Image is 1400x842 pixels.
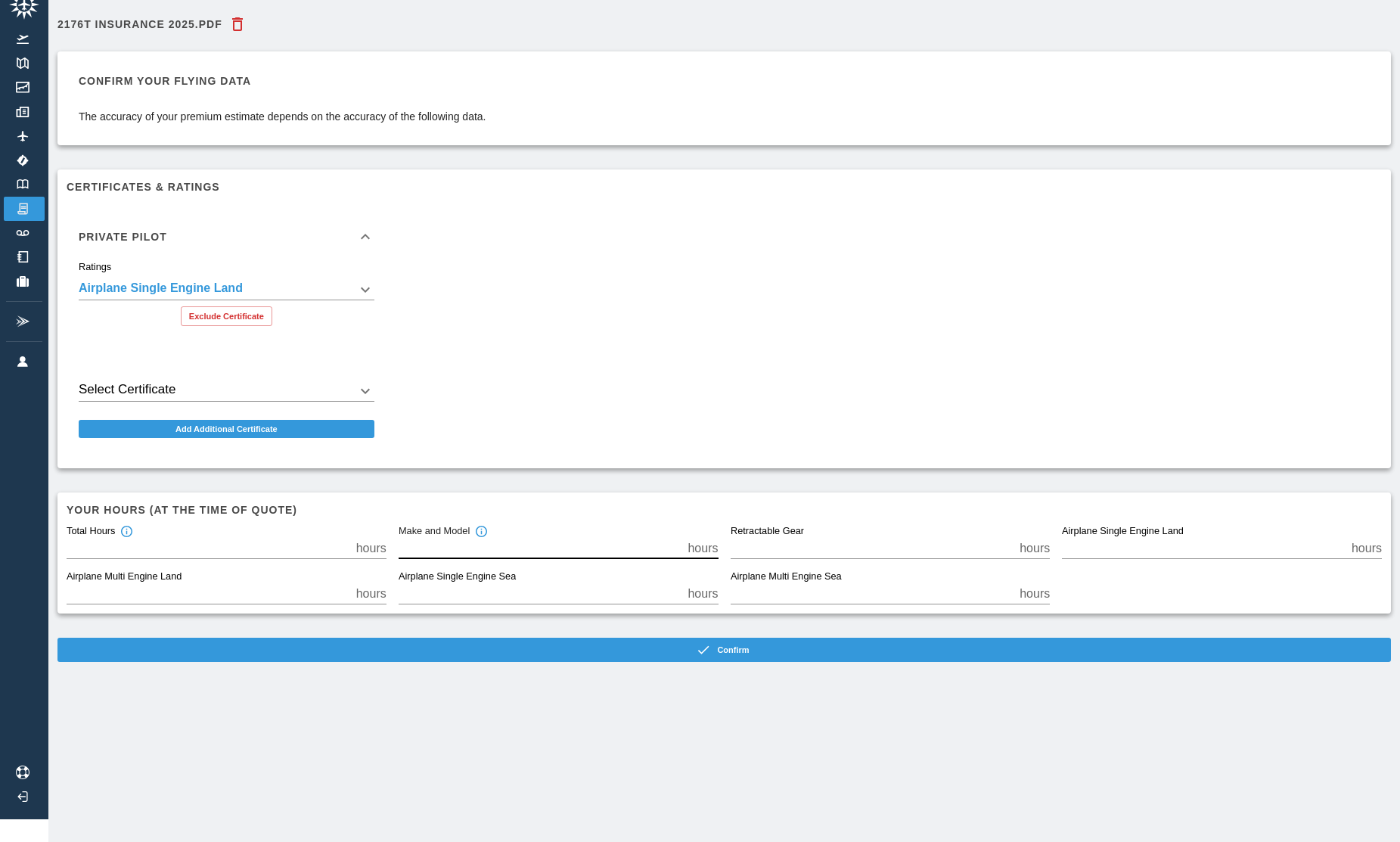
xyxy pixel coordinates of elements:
button: Confirm [57,638,1391,662]
p: hours [1020,585,1050,603]
button: Add Additional Certificate [79,420,374,438]
h6: Certificates & Ratings [67,179,1382,195]
p: hours [356,585,386,603]
p: hours [356,539,386,558]
label: Airplane Single Engine Sea [399,570,516,584]
p: hours [1352,539,1382,558]
div: Total Hours [67,525,133,539]
h6: Confirm your flying data [79,73,486,89]
p: hours [688,539,718,558]
div: Private Pilot [67,213,386,261]
svg: Total hours in the make and model of the insured aircraft [474,525,488,539]
p: hours [1020,539,1050,558]
h6: Your hours (at the time of quote) [67,502,1382,518]
h6: 2176T Insurance 2025.pdf [57,19,222,30]
label: Airplane Multi Engine Sea [731,570,842,584]
label: Airplane Single Engine Land [1062,525,1184,539]
label: Retractable Gear [731,525,804,539]
label: Ratings [79,260,111,274]
div: Private Pilot [67,261,386,338]
p: hours [688,585,718,603]
button: Exclude Certificate [181,306,272,326]
h6: Private Pilot [79,231,167,242]
div: Make and Model [399,525,488,539]
svg: Total hours in fixed-wing aircraft [120,525,133,539]
p: The accuracy of your premium estimate depends on the accuracy of the following data. [79,109,486,124]
label: Airplane Multi Engine Land [67,570,182,584]
div: Airplane Single Engine Land [79,279,374,300]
